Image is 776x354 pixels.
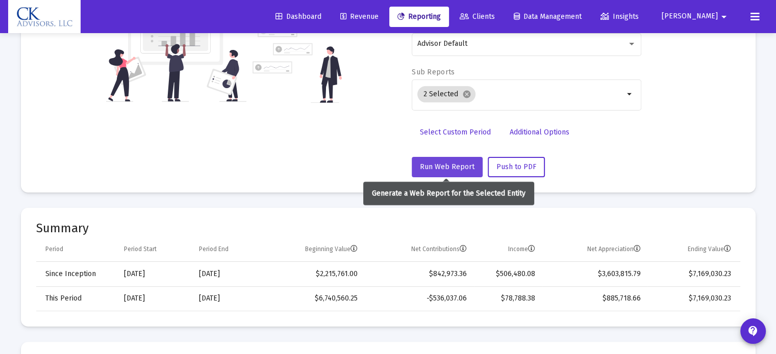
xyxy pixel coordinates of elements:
[36,223,740,233] mat-card-title: Summary
[411,245,467,253] div: Net Contributions
[16,7,73,27] img: Dashboard
[587,245,640,253] div: Net Appreciation
[542,286,647,311] td: $885,718.66
[542,262,647,286] td: $3,603,815.79
[474,262,542,286] td: $506,480.08
[253,25,342,103] img: reporting-alt
[649,6,742,26] button: [PERSON_NAME]
[506,7,590,27] a: Data Management
[488,157,545,177] button: Push to PDF
[340,12,379,21] span: Revenue
[592,7,647,27] a: Insights
[365,237,474,262] td: Column Net Contributions
[263,237,365,262] td: Column Beginning Value
[365,262,474,286] td: $842,973.36
[496,162,536,171] span: Push to PDF
[199,245,229,253] div: Period End
[647,262,740,286] td: $7,169,030.23
[412,68,455,76] label: Sub Reports
[474,237,542,262] td: Column Income
[124,293,185,304] div: [DATE]
[36,262,117,286] td: Since Inception
[365,286,474,311] td: -$536,037.06
[199,269,256,279] div: [DATE]
[276,12,321,21] span: Dashboard
[36,286,117,311] td: This Period
[647,286,740,311] td: $7,169,030.23
[462,90,471,99] mat-icon: cancel
[452,7,503,27] a: Clients
[420,162,474,171] span: Run Web Report
[510,128,569,137] span: Additional Options
[647,237,740,262] td: Column Ending Value
[332,7,387,27] a: Revenue
[263,286,365,311] td: $6,740,560.25
[662,12,718,21] span: [PERSON_NAME]
[106,2,246,103] img: reporting
[600,12,639,21] span: Insights
[747,325,759,337] mat-icon: contact_support
[117,237,192,262] td: Column Period Start
[417,84,624,104] mat-chip-list: Selection
[267,7,330,27] a: Dashboard
[417,39,467,48] span: Advisor Default
[36,237,117,262] td: Column Period
[460,12,495,21] span: Clients
[192,237,263,262] td: Column Period End
[417,86,475,102] mat-chip: 2 Selected
[36,237,740,311] div: Data grid
[263,262,365,286] td: $2,215,761.00
[514,12,582,21] span: Data Management
[420,128,491,137] span: Select Custom Period
[624,88,636,100] mat-icon: arrow_drop_down
[412,157,483,177] button: Run Web Report
[474,286,542,311] td: $78,788.38
[508,245,535,253] div: Income
[305,245,358,253] div: Beginning Value
[124,269,185,279] div: [DATE]
[389,7,449,27] a: Reporting
[45,245,63,253] div: Period
[718,7,730,27] mat-icon: arrow_drop_down
[124,245,157,253] div: Period Start
[688,245,731,253] div: Ending Value
[199,293,256,304] div: [DATE]
[397,12,441,21] span: Reporting
[542,237,647,262] td: Column Net Appreciation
